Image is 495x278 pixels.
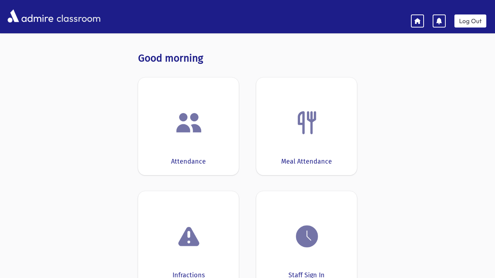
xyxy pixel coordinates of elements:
img: Fork.png [293,109,321,136]
span: classroom [55,7,101,26]
h3: Good morning [138,52,357,64]
img: clock.png [293,223,321,250]
div: Meal Attendance [281,157,332,167]
img: users.png [175,109,203,136]
img: AdmirePro [6,8,55,24]
img: exclamation.png [175,224,203,252]
div: Attendance [171,157,206,167]
a: Log Out [454,14,486,28]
